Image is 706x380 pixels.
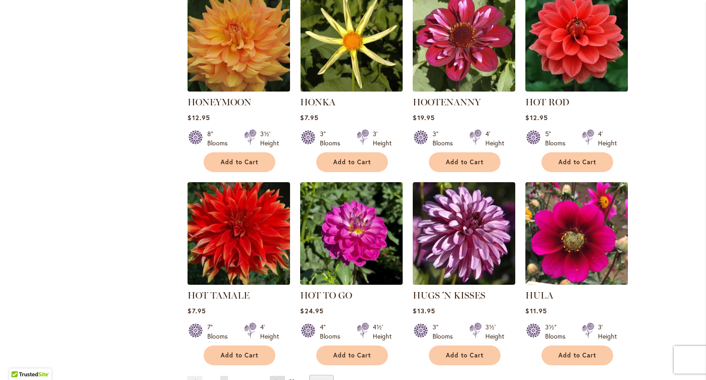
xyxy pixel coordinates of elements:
a: HONEYMOON [188,97,251,108]
span: $7.95 [300,113,318,122]
iframe: Launch Accessibility Center [7,347,33,373]
button: Add to Cart [541,345,613,365]
div: 4" Blooms [320,322,346,341]
img: HUGS 'N KISSES [413,182,515,285]
div: 3½' Height [260,129,279,148]
a: HOT TAMALE [188,290,250,301]
span: $11.95 [525,306,547,315]
img: HULA [525,182,628,285]
a: HULA [525,278,628,287]
div: 3" Blooms [433,322,458,341]
div: 3" Blooms [433,129,458,148]
span: Add to Cart [446,158,484,166]
span: $7.95 [188,306,205,315]
span: Add to Cart [333,351,371,359]
span: $12.95 [188,113,210,122]
button: Add to Cart [204,345,275,365]
a: HUGS 'N KISSES [413,290,485,301]
div: 3' Height [598,322,617,341]
a: HOT TO GO [300,290,352,301]
a: HOT ROD [525,85,628,93]
div: 3' Height [373,129,392,148]
span: $24.95 [300,306,323,315]
div: 3" Blooms [320,129,346,148]
div: 4' Height [485,129,504,148]
span: Add to Cart [558,158,596,166]
div: 3½" Blooms [545,322,571,341]
div: 4½' Height [373,322,392,341]
img: Hot Tamale [188,182,290,285]
button: Add to Cart [429,152,501,172]
a: HUGS 'N KISSES [413,278,515,287]
button: Add to Cart [204,152,275,172]
span: Add to Cart [221,351,258,359]
button: Add to Cart [541,152,613,172]
div: 5" Blooms [545,129,571,148]
span: Add to Cart [333,158,371,166]
div: 4' Height [260,322,279,341]
div: 3½' Height [485,322,504,341]
span: Add to Cart [446,351,484,359]
a: Hot Tamale [188,278,290,287]
span: Add to Cart [221,158,258,166]
a: HOT ROD [525,97,569,108]
a: Honeymoon [188,85,290,93]
a: HONKA [300,85,403,93]
span: $12.95 [525,113,547,122]
button: Add to Cart [316,345,388,365]
button: Add to Cart [316,152,388,172]
button: Add to Cart [429,345,501,365]
div: 7" Blooms [207,322,233,341]
a: HOT TO GO [300,278,403,287]
span: Add to Cart [558,351,596,359]
img: HOT TO GO [300,182,403,285]
a: HONKA [300,97,336,108]
div: 8" Blooms [207,129,233,148]
a: HOOTENANNY [413,97,481,108]
a: HULA [525,290,553,301]
a: HOOTENANNY [413,85,515,93]
div: 4' Height [598,129,617,148]
span: $19.95 [413,113,434,122]
span: $13.95 [413,306,435,315]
